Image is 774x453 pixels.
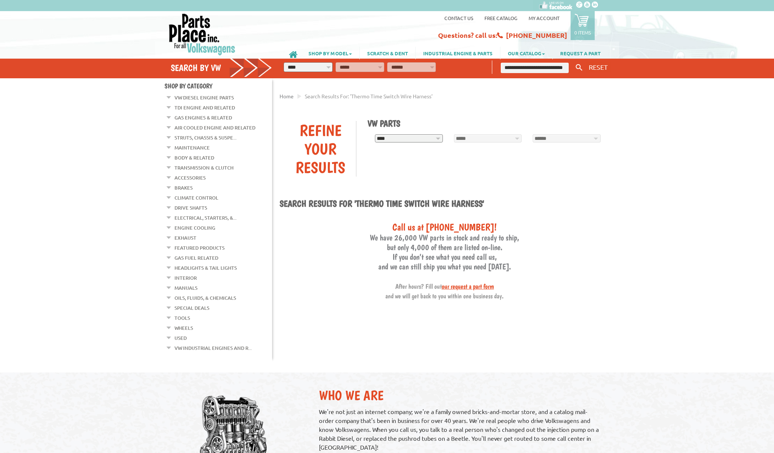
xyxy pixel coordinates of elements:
h4: Search by VW [171,62,272,73]
p: 0 items [574,29,591,36]
a: Body & Related [174,153,214,163]
h2: Who We Are [319,387,602,403]
a: SCRATCH & DENT [360,47,415,59]
a: Electrical, Starters, &... [174,213,236,223]
a: Oils, Fluids, & Chemicals [174,293,236,303]
a: Used [174,333,187,343]
img: Parts Place Inc! [168,13,236,56]
a: Engine Cooling [174,223,215,233]
a: 0 items [571,11,595,40]
a: Wheels [174,323,193,333]
button: Keyword Search [574,62,585,74]
div: Refine Your Results [285,121,356,177]
a: Accessories [174,173,206,183]
a: Tools [174,313,190,323]
a: TDI Engine and Related [174,103,235,112]
a: Manuals [174,283,197,293]
a: Maintenance [174,143,210,152]
h3: We have 26,000 VW parts in stock and ready to ship, but only 4,000 of them are listed on-line. If... [280,221,610,300]
a: Home [280,93,294,99]
a: Featured Products [174,243,225,253]
a: Special Deals [174,303,209,313]
h1: Search results for 'thermo time switch wire harness' [280,198,610,210]
a: REQUEST A PART [553,47,608,59]
a: SHOP BY MODEL [301,47,359,59]
button: RESET [586,62,611,72]
h4: Shop By Category [164,82,272,90]
a: Free Catalog [484,15,517,21]
a: Brakes [174,183,193,193]
a: Struts, Chassis & Suspe... [174,133,236,142]
a: Exhaust [174,233,196,243]
h1: VW Parts [368,118,604,129]
p: We're not just an internet company; we're a family owned bricks-and-mortar store, and a catalog m... [319,407,602,452]
a: INDUSTRIAL ENGINE & PARTS [416,47,500,59]
a: VW Diesel Engine Parts [174,93,234,102]
a: Gas Engines & Related [174,113,232,122]
a: Interior [174,273,197,283]
span: Call us at [PHONE_NUMBER]! [392,221,497,233]
a: OUR CATALOG [500,47,552,59]
a: Headlights & Tail Lights [174,263,237,273]
span: RESET [589,63,608,71]
span: Search results for: 'thermo time switch wire harness' [305,93,432,99]
a: our request a part form [442,282,494,290]
span: After hours? Fill out and we will get back to you within one business day. [385,282,504,300]
a: Gas Fuel Related [174,253,218,263]
a: Contact us [444,15,473,21]
a: My Account [529,15,559,21]
a: VW Industrial Engines and R... [174,343,252,353]
a: Climate Control [174,193,218,203]
a: Transmission & Clutch [174,163,233,173]
a: Drive Shafts [174,203,207,213]
a: Air Cooled Engine and Related [174,123,255,132]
